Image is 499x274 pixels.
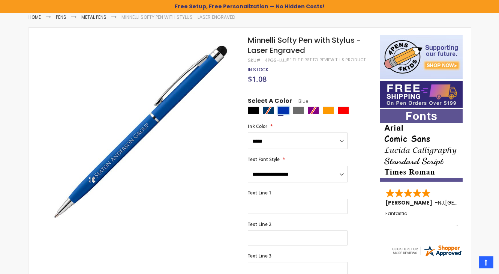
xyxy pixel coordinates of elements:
span: Text Line 2 [248,221,271,227]
div: Fantastic [385,211,458,227]
div: 4PGS-LUJ [265,57,287,63]
strong: SKU [248,57,262,63]
span: Text Font Style [248,156,280,163]
span: Text Line 3 [248,253,271,259]
img: Free shipping on orders over $199 [380,81,463,108]
span: Blue [292,98,308,104]
a: 4pens.com certificate URL [391,253,463,259]
span: Ink Color [248,123,267,129]
div: Grey [293,107,304,114]
span: NJ [438,199,444,206]
img: 4pens.com widget logo [391,244,463,257]
img: 4pens 4 kids [380,35,463,79]
span: In stock [248,66,268,73]
div: Blue [278,107,289,114]
span: Text Line 1 [248,190,271,196]
a: Pens [56,14,66,20]
div: Availability [248,67,268,73]
a: Home [28,14,41,20]
li: Minnelli Softy Pen with Stylus - Laser Engraved [121,14,235,20]
span: $1.08 [248,74,267,84]
img: blue-luj-minnelli-softy-pen-with-stylus-laser_1.jpg [43,35,238,229]
div: Red [338,107,349,114]
a: Metal Pens [81,14,106,20]
iframe: Google Customer Reviews [437,254,499,274]
img: font-personalization-examples [380,109,463,182]
span: [PERSON_NAME] [385,199,435,206]
span: Minnelli Softy Pen with Stylus - Laser Engraved [248,35,361,56]
div: Black [248,107,259,114]
a: Be the first to review this product [287,57,366,63]
span: Select A Color [248,97,292,107]
div: Orange [323,107,334,114]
